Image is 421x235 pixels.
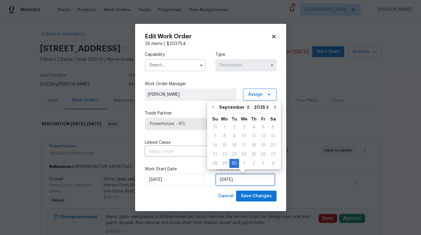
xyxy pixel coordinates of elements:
div: 19 [258,141,268,150]
div: 11 [249,132,258,140]
div: 20 [268,141,278,150]
abbr: Tuesday [232,117,237,121]
label: Type [215,52,277,58]
div: Sat Sep 06 2025 [268,123,278,132]
span: Cancel [218,192,234,200]
div: 26 items | [145,41,277,47]
button: Show options [268,62,276,69]
div: 15 [220,141,229,150]
input: M/D/YYYY [145,174,204,186]
label: Work Start Date [145,166,206,172]
div: 12 [258,132,268,140]
div: Sun Aug 31 2025 [210,123,220,132]
div: Mon Sep 22 2025 [220,150,229,159]
div: Tue Sep 02 2025 [229,123,239,132]
input: Select... [145,59,206,71]
div: 13 [268,132,278,140]
div: Sat Oct 04 2025 [268,159,278,168]
div: Fri Sep 05 2025 [258,123,268,132]
span: Powerhouse - ATL [150,121,271,127]
div: 23 [229,150,239,159]
div: Mon Sep 01 2025 [220,123,229,132]
div: 30 [229,159,239,168]
select: Month [218,103,252,112]
div: 2 [229,123,239,131]
abbr: Wednesday [241,117,248,121]
div: 4 [249,123,258,131]
div: Thu Oct 02 2025 [249,159,258,168]
div: 8 [220,132,229,140]
div: Fri Sep 26 2025 [258,150,268,159]
div: 10 [239,132,249,140]
div: Thu Sep 04 2025 [249,123,258,132]
input: Select cases [145,147,260,156]
div: Fri Sep 19 2025 [258,141,268,150]
input: M/D/YYYY [215,174,275,186]
div: Wed Oct 01 2025 [239,159,249,168]
abbr: Thursday [251,117,257,121]
abbr: Sunday [212,117,218,121]
div: 3 [239,123,249,131]
div: Thu Sep 25 2025 [249,150,258,159]
span: $ 20375.4 [167,42,186,46]
button: Go to previous month [209,101,218,113]
div: Wed Sep 03 2025 [239,123,249,132]
div: Tue Sep 09 2025 [229,132,239,141]
div: Tue Sep 16 2025 [229,141,239,150]
div: 17 [239,141,249,150]
div: 6 [268,123,278,131]
div: 3 [258,159,268,168]
div: Tue Sep 23 2025 [229,150,239,159]
div: Sat Sep 13 2025 [268,132,278,141]
span: Linked Cases [145,140,171,146]
abbr: Monday [221,117,228,121]
label: Work Order Manager [145,81,277,87]
select: Year [252,103,270,112]
span: Save Changes [241,192,272,200]
div: Wed Sep 24 2025 [239,150,249,159]
div: 28 [210,159,220,168]
button: Cancel [216,191,236,202]
div: Fri Sep 12 2025 [258,132,268,141]
label: Trade Partner [145,110,277,116]
div: Sun Sep 07 2025 [210,132,220,141]
div: Wed Sep 10 2025 [239,132,249,141]
div: 16 [229,141,239,150]
abbr: Friday [261,117,265,121]
abbr: Saturday [270,117,276,121]
div: 7 [210,132,220,140]
div: Sat Sep 27 2025 [268,150,278,159]
div: Mon Sep 08 2025 [220,132,229,141]
label: Capability [145,52,206,58]
div: Thu Sep 11 2025 [249,132,258,141]
div: Mon Sep 15 2025 [220,141,229,150]
div: 1 [220,123,229,131]
div: Tue Sep 30 2025 [229,159,239,168]
div: 21 [210,150,220,159]
div: Fri Oct 03 2025 [258,159,268,168]
div: Sun Sep 21 2025 [210,150,220,159]
button: Go to next month [270,101,280,113]
div: 26 [258,150,268,159]
button: Save Changes [236,191,277,202]
div: Wed Sep 17 2025 [239,141,249,150]
div: 25 [249,150,258,159]
div: Sun Sep 28 2025 [210,159,220,168]
div: 22 [220,150,229,159]
div: Sun Sep 14 2025 [210,141,220,150]
div: Thu Sep 18 2025 [249,141,258,150]
div: Sat Sep 20 2025 [268,141,278,150]
div: 27 [268,150,278,159]
div: 4 [268,159,278,168]
div: 1 [239,159,249,168]
div: 2 [249,159,258,168]
span: Assign [248,92,263,98]
div: 5 [258,123,268,131]
input: Select... [215,59,277,71]
h2: Edit Work Order [145,34,271,40]
span: [PERSON_NAME] [148,92,233,98]
div: Mon Sep 29 2025 [220,159,229,168]
div: 29 [220,159,229,168]
div: 24 [239,150,249,159]
button: Show options [198,62,205,69]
